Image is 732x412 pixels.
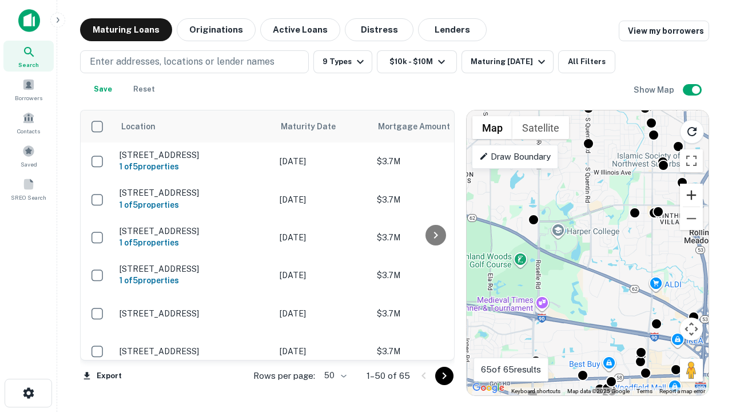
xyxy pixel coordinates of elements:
span: Mortgage Amount [378,120,465,133]
p: [STREET_ADDRESS] [120,150,268,160]
span: SREO Search [11,193,46,202]
a: Borrowers [3,74,54,105]
h6: 1 of 5 properties [120,274,268,287]
p: [STREET_ADDRESS] [120,188,268,198]
button: Reload search area [680,120,704,144]
button: All Filters [558,50,615,73]
span: Location [121,120,156,133]
button: 9 Types [313,50,372,73]
p: $3.7M [377,269,491,282]
button: Toggle fullscreen view [680,149,703,172]
p: [STREET_ADDRESS] [120,264,268,274]
p: [STREET_ADDRESS] [120,346,268,356]
button: Zoom out [680,207,703,230]
p: [DATE] [280,231,365,244]
p: [DATE] [280,155,365,168]
iframe: Chat Widget [675,320,732,375]
span: Map data ©2025 Google [567,388,630,394]
span: Saved [21,160,37,169]
button: Show satellite imagery [512,116,569,139]
a: Search [3,41,54,72]
a: SREO Search [3,173,54,204]
button: Export [80,367,125,385]
button: Maturing [DATE] [462,50,554,73]
div: 0 0 [467,110,709,395]
span: Search [18,60,39,69]
button: Maturing Loans [80,18,172,41]
img: capitalize-icon.png [18,9,40,32]
a: Report a map error [659,388,705,394]
p: Rows per page: [253,369,315,383]
a: Terms (opens in new tab) [636,388,653,394]
button: Distress [345,18,413,41]
p: [DATE] [280,345,365,358]
div: Maturing [DATE] [471,55,548,69]
p: $3.7M [377,193,491,206]
p: Draw Boundary [479,150,551,164]
button: Originations [177,18,256,41]
p: $3.7M [377,345,491,358]
p: [DATE] [280,269,365,282]
p: [STREET_ADDRESS] [120,308,268,319]
button: Enter addresses, locations or lender names [80,50,309,73]
button: Keyboard shortcuts [511,387,560,395]
button: Go to next page [435,367,453,385]
th: Mortgage Amount [371,110,497,142]
p: 65 of 65 results [481,363,541,377]
button: Zoom in [680,184,703,207]
p: [DATE] [280,307,365,320]
button: Reset [126,78,162,101]
button: Show street map [472,116,512,139]
h6: Show Map [634,84,676,96]
h6: 1 of 5 properties [120,160,268,173]
a: Saved [3,140,54,171]
th: Location [114,110,274,142]
a: Contacts [3,107,54,138]
p: $3.7M [377,307,491,320]
button: $10k - $10M [377,50,457,73]
th: Maturity Date [274,110,371,142]
span: Contacts [17,126,40,136]
h6: 1 of 5 properties [120,199,268,211]
button: Lenders [418,18,487,41]
p: [DATE] [280,193,365,206]
button: Map camera controls [680,318,703,340]
img: Google [470,381,507,395]
p: [STREET_ADDRESS] [120,226,268,236]
h6: 1 of 5 properties [120,236,268,249]
div: 50 [320,367,348,384]
a: Open this area in Google Maps (opens a new window) [470,381,507,395]
button: Active Loans [260,18,340,41]
span: Maturity Date [281,120,351,133]
p: Enter addresses, locations or lender names [90,55,274,69]
span: Borrowers [15,93,42,102]
button: Save your search to get updates of matches that match your search criteria. [85,78,121,101]
p: $3.7M [377,231,491,244]
p: 1–50 of 65 [367,369,410,383]
p: $3.7M [377,155,491,168]
a: View my borrowers [619,21,709,41]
